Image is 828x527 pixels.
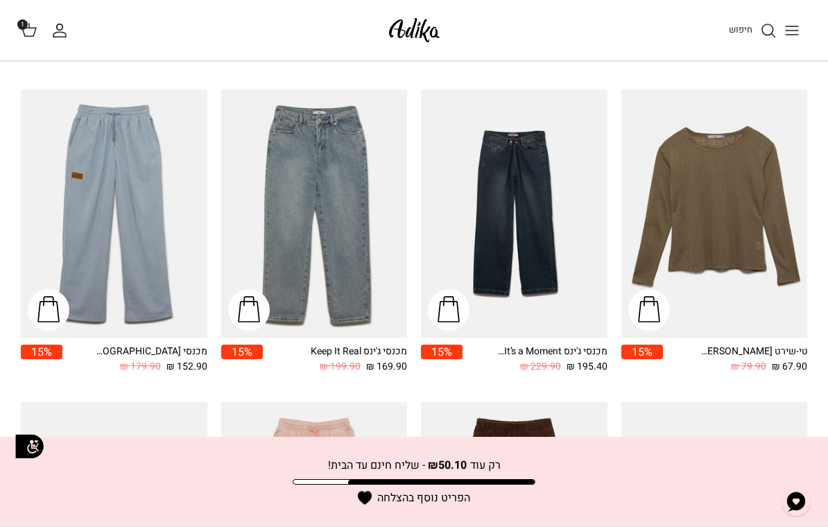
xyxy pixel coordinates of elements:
[221,89,408,338] a: מכנסי ג'ינס Keep It Real
[221,345,263,374] a: 15%
[221,345,263,359] span: 15%
[96,345,207,359] div: מכנסי [GEOGRAPHIC_DATA]
[777,15,807,46] button: Toggle menu
[51,22,74,39] a: החשבון שלי
[320,359,361,374] span: 199.90 ₪
[366,359,407,374] span: 169.90 ₪
[772,359,807,374] span: 67.90 ₪
[10,427,49,465] img: accessibility_icon02.svg
[775,481,817,523] button: צ'אט
[621,345,663,359] span: 15%
[21,345,62,374] a: 15%
[621,89,808,338] a: טי-שירט Sandy Dunes שרוולים ארוכים
[421,345,463,359] span: 15%
[663,345,808,374] a: טי-שירט [PERSON_NAME] שרוולים ארוכים 67.90 ₪ 79.90 ₪
[21,345,62,359] span: 15%
[263,345,408,374] a: מכנסי ג'ינס Keep It Real 169.90 ₪ 199.90 ₪
[421,345,463,374] a: 15%
[120,359,161,374] span: 179.90 ₪
[385,14,444,46] img: Adika IL
[428,458,467,473] strong: ₪50.10
[328,458,501,473] p: רק עוד - שליח חינם עד הבית!
[296,345,407,359] div: מכנסי ג'ינס Keep It Real
[21,21,37,40] a: 1
[729,22,777,39] a: חיפוש
[21,89,207,338] a: מכנסי טרנינג City strolls
[62,345,207,374] a: מכנסי [GEOGRAPHIC_DATA] 152.90 ₪ 179.90 ₪
[696,345,807,359] div: טי-שירט [PERSON_NAME] שרוולים ארוכים
[358,490,470,506] div: הפריט נוסף בהצלחה
[731,359,766,374] span: 79.90 ₪
[421,89,607,338] a: מכנסי ג'ינס It’s a Moment גזרה רחבה | BAGGY
[729,23,752,36] span: חיפוש
[621,345,663,374] a: 15%
[497,345,607,359] div: מכנסי ג'ינס It’s a Moment גזרה רחבה | BAGGY
[17,19,28,30] span: 1
[166,359,207,374] span: 152.90 ₪
[567,359,607,374] span: 195.40 ₪
[520,359,561,374] span: 229.90 ₪
[463,345,607,374] a: מכנסי ג'ינס It’s a Moment גזרה רחבה | BAGGY 195.40 ₪ 229.90 ₪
